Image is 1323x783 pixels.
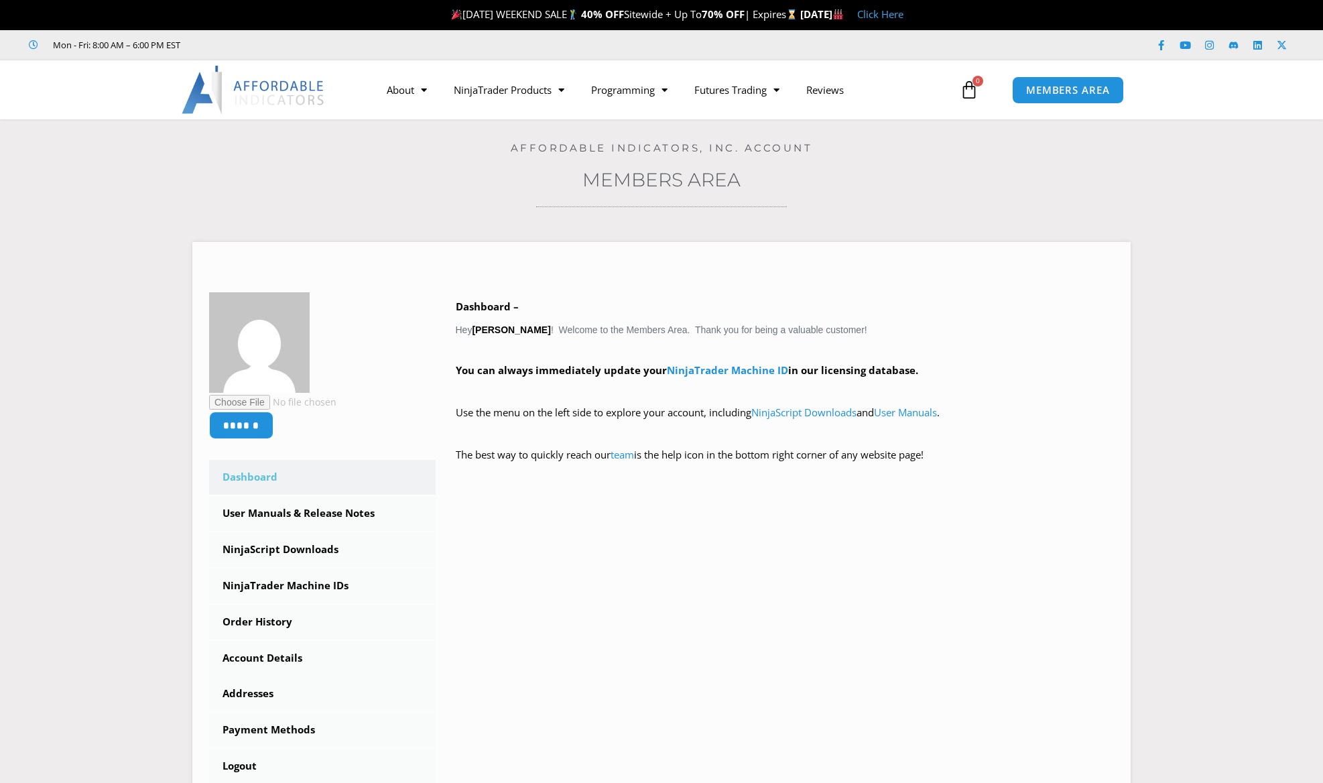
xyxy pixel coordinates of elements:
[209,460,436,495] a: Dashboard
[209,676,436,711] a: Addresses
[833,9,843,19] img: 🏭
[448,7,800,21] span: [DATE] WEEKEND SALE Sitewide + Up To | Expires
[209,532,436,567] a: NinjaScript Downloads
[578,74,681,105] a: Programming
[373,74,440,105] a: About
[511,141,813,154] a: Affordable Indicators, Inc. Account
[681,74,793,105] a: Futures Trading
[793,74,857,105] a: Reviews
[373,74,956,105] nav: Menu
[787,9,797,19] img: ⌛
[209,568,436,603] a: NinjaTrader Machine IDs
[1026,85,1110,95] span: MEMBERS AREA
[667,363,788,377] a: NinjaTrader Machine ID
[452,9,462,19] img: 🎉
[800,7,844,21] strong: [DATE]
[456,363,918,377] strong: You can always immediately update your in our licensing database.
[456,298,1115,483] div: Hey ! Welcome to the Members Area. Thank you for being a valuable customer!
[209,605,436,640] a: Order History
[209,292,310,393] img: 0740d3f584f9a570325c0be31ed738cfebab327c92d6e1ade85f129b270253e2
[582,168,741,191] a: Members Area
[1012,76,1124,104] a: MEMBERS AREA
[456,446,1115,483] p: The best way to quickly reach our is the help icon in the bottom right corner of any website page!
[611,448,634,461] a: team
[874,406,937,419] a: User Manuals
[209,496,436,531] a: User Manuals & Release Notes
[440,74,578,105] a: NinjaTrader Products
[751,406,857,419] a: NinjaScript Downloads
[972,76,983,86] span: 0
[702,7,745,21] strong: 70% OFF
[199,38,400,52] iframe: Customer reviews powered by Trustpilot
[50,37,180,53] span: Mon - Fri: 8:00 AM – 6:00 PM EST
[857,7,903,21] a: Click Here
[182,66,326,114] img: LogoAI | Affordable Indicators – NinjaTrader
[209,713,436,747] a: Payment Methods
[568,9,578,19] img: 🏌️‍♂️
[456,404,1115,441] p: Use the menu on the left side to explore your account, including and .
[940,70,999,109] a: 0
[209,641,436,676] a: Account Details
[456,300,519,313] b: Dashboard –
[472,324,550,335] strong: [PERSON_NAME]
[581,7,624,21] strong: 40% OFF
